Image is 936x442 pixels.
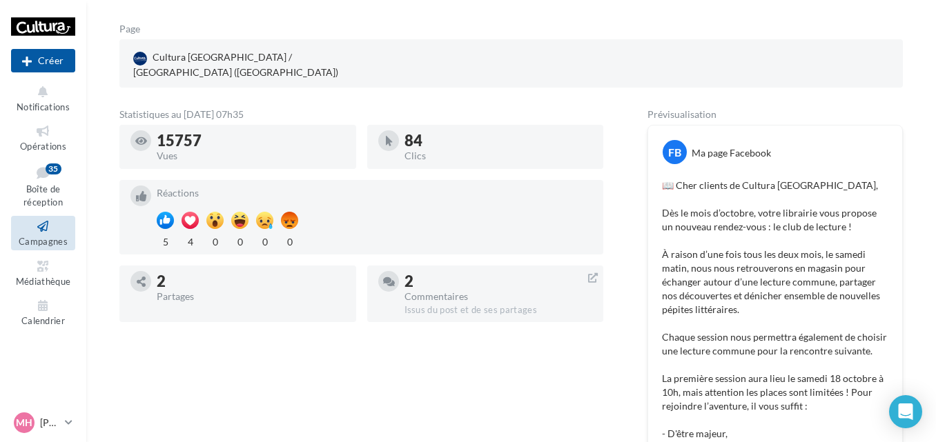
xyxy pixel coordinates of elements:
div: Issus du post et de ses partages [404,304,593,317]
div: Page [119,24,151,34]
span: Boîte de réception [23,183,63,208]
a: Opérations [11,121,75,154]
div: 0 [281,232,298,249]
div: 15757 [157,133,345,148]
span: MH [16,416,32,430]
div: Clics [404,151,593,161]
div: 0 [206,232,224,249]
div: Réactions [157,188,592,198]
div: Prévisualisation [647,110,903,119]
div: 2 [404,274,593,289]
span: Calendrier [21,315,65,326]
div: 35 [46,163,61,174]
div: Vues [157,151,345,161]
div: 5 [157,232,174,249]
span: Notifications [17,101,70,112]
div: 2 [157,274,345,289]
div: Ma page Facebook [692,146,771,160]
div: Statistiques au [DATE] 07h35 [119,110,603,119]
span: Opérations [20,141,66,152]
div: 84 [404,133,593,148]
a: Médiathèque [11,256,75,290]
a: Boîte de réception35 [11,161,75,211]
div: Commentaires [404,292,593,301]
p: [PERSON_NAME] [40,416,59,430]
span: Campagnes [19,236,68,247]
span: Médiathèque [16,276,71,287]
div: 0 [256,232,273,249]
div: 4 [182,232,199,249]
a: Cultura [GEOGRAPHIC_DATA] / [GEOGRAPHIC_DATA] ([GEOGRAPHIC_DATA]) [130,48,384,82]
div: FB [663,140,687,164]
a: Calendrier [11,295,75,329]
div: Nouvelle campagne [11,49,75,72]
div: Partages [157,292,345,301]
div: Open Intercom Messenger [889,395,922,428]
a: Campagnes [11,216,75,250]
button: Créer [11,49,75,72]
button: Notifications [11,81,75,115]
div: 0 [231,232,248,249]
a: MH [PERSON_NAME] [11,410,75,436]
